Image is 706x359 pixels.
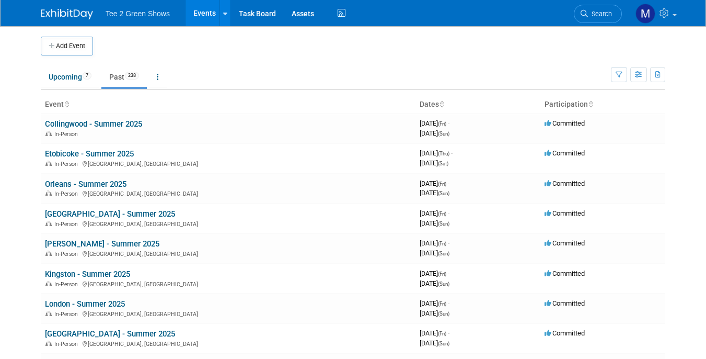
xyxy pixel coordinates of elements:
span: [DATE] [420,179,449,187]
span: In-Person [54,161,81,167]
span: In-Person [54,131,81,138]
span: [DATE] [420,339,449,347]
span: Committed [545,270,585,277]
span: Committed [545,179,585,187]
a: Sort by Start Date [439,100,444,108]
span: [DATE] [420,149,453,157]
a: [GEOGRAPHIC_DATA] - Summer 2025 [45,209,175,219]
span: (Fri) [438,331,446,336]
span: In-Person [54,311,81,318]
img: In-Person Event [45,281,52,286]
span: In-Person [54,281,81,288]
span: Committed [545,119,585,127]
span: (Fri) [438,181,446,187]
span: [DATE] [420,159,448,167]
a: Kingston - Summer 2025 [45,270,130,279]
img: ExhibitDay [41,9,93,19]
span: Tee 2 Green Shows [106,9,170,18]
span: - [448,239,449,247]
span: [DATE] [420,329,449,337]
span: (Fri) [438,301,446,307]
span: (Sat) [438,161,448,166]
span: [DATE] [420,189,449,197]
span: [DATE] [420,309,449,317]
span: (Fri) [438,211,446,217]
span: (Fri) [438,271,446,277]
img: In-Person Event [45,161,52,166]
th: Dates [415,96,540,114]
span: - [448,179,449,187]
span: (Sun) [438,221,449,227]
a: Orleans - Summer 2025 [45,179,126,189]
span: (Thu) [438,151,449,156]
span: [DATE] [420,129,449,137]
a: Sort by Participation Type [588,100,593,108]
div: [GEOGRAPHIC_DATA], [GEOGRAPHIC_DATA] [45,249,411,257]
span: [DATE] [420,219,449,227]
a: Upcoming7 [41,67,99,87]
span: (Sun) [438,281,449,287]
div: [GEOGRAPHIC_DATA], [GEOGRAPHIC_DATA] [45,189,411,197]
a: [PERSON_NAME] - Summer 2025 [45,239,159,249]
img: In-Person Event [45,341,52,346]
a: Past238 [101,67,147,87]
span: - [448,270,449,277]
span: - [448,299,449,307]
a: Sort by Event Name [64,100,69,108]
span: 238 [125,72,139,80]
a: London - Summer 2025 [45,299,125,309]
span: Search [588,10,612,18]
div: [GEOGRAPHIC_DATA], [GEOGRAPHIC_DATA] [45,219,411,228]
img: In-Person Event [45,311,52,316]
span: 7 [83,72,91,80]
span: Committed [545,239,585,247]
span: [DATE] [420,209,449,217]
div: [GEOGRAPHIC_DATA], [GEOGRAPHIC_DATA] [45,159,411,167]
th: Participation [540,96,665,114]
span: [DATE] [420,279,449,287]
div: [GEOGRAPHIC_DATA], [GEOGRAPHIC_DATA] [45,309,411,318]
a: Etobicoke - Summer 2025 [45,149,134,159]
span: (Fri) [438,121,446,127]
span: (Fri) [438,241,446,246]
span: (Sun) [438,341,449,346]
div: [GEOGRAPHIC_DATA], [GEOGRAPHIC_DATA] [45,339,411,347]
a: [GEOGRAPHIC_DATA] - Summer 2025 [45,329,175,339]
img: In-Person Event [45,131,52,136]
span: [DATE] [420,270,449,277]
th: Event [41,96,415,114]
span: (Sun) [438,311,449,317]
img: In-Person Event [45,190,52,196]
span: [DATE] [420,239,449,247]
img: Michael Kruger [635,4,655,24]
span: - [451,149,453,157]
span: In-Person [54,341,81,347]
span: (Sun) [438,190,449,196]
span: - [448,119,449,127]
span: - [448,209,449,217]
img: In-Person Event [45,251,52,256]
span: (Sun) [438,131,449,137]
span: [DATE] [420,299,449,307]
span: (Sun) [438,251,449,256]
span: In-Person [54,221,81,228]
span: Committed [545,329,585,337]
span: In-Person [54,251,81,257]
span: [DATE] [420,249,449,257]
img: In-Person Event [45,221,52,226]
span: [DATE] [420,119,449,127]
span: Committed [545,149,585,157]
a: Collingwood - Summer 2025 [45,119,142,129]
button: Add Event [41,37,93,55]
div: [GEOGRAPHIC_DATA], [GEOGRAPHIC_DATA] [45,279,411,288]
span: - [448,329,449,337]
span: In-Person [54,190,81,197]
span: Committed [545,299,585,307]
span: Committed [545,209,585,217]
a: Search [574,5,622,23]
